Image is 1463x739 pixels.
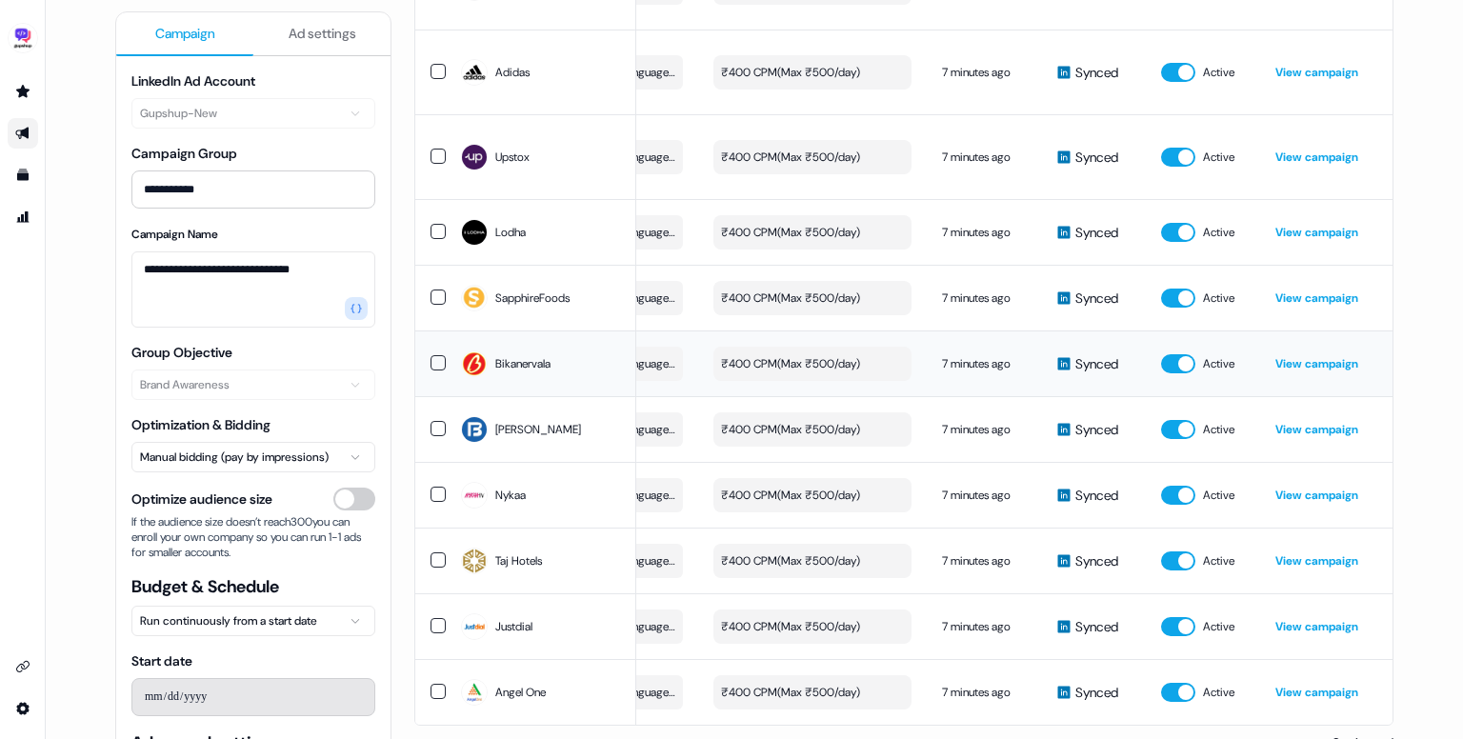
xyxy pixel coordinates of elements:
button: ₹400 CPM(Max ₹500/day) [713,215,912,250]
td: 7 minutes ago [927,199,1041,265]
a: Go to templates [8,160,38,190]
button: ₹400 CPM(Max ₹500/day) [713,675,912,709]
span: Synced [1075,486,1118,505]
span: Nykaa [495,486,526,505]
span: Active [1203,617,1234,636]
div: ₹400 CPM ( Max ₹500/day ) [721,223,860,242]
label: Start date [131,652,192,669]
span: Bikanervala [495,354,551,373]
td: 7 minutes ago [927,593,1041,659]
button: ₹400 CPM(Max ₹500/day) [713,609,912,644]
span: Justdial [495,617,532,636]
button: ₹400 CPM(Max ₹500/day) [713,544,912,578]
a: Go to integrations [8,651,38,682]
button: ₹400 CPM(Max ₹500/day) [713,281,912,315]
a: View campaign [1275,225,1358,240]
span: Angel One [495,683,546,702]
span: Taj Hotels [495,551,542,570]
button: ₹400 CPM(Max ₹500/day) [713,412,912,447]
span: Synced [1075,420,1118,439]
span: Lodha [495,223,526,242]
span: Campaign [155,24,215,43]
label: LinkedIn Ad Account [131,72,255,90]
label: Campaign Group [131,145,237,162]
td: 7 minutes ago [927,659,1041,725]
span: Synced [1075,289,1118,308]
div: ₹400 CPM ( Max ₹500/day ) [721,289,860,308]
a: View campaign [1275,553,1358,569]
span: Budget & Schedule [131,575,375,598]
a: View campaign [1275,150,1358,165]
label: Optimization & Bidding [131,416,271,433]
a: Go to outbound experience [8,118,38,149]
span: Active [1203,551,1234,570]
span: SapphireFoods [495,289,570,308]
span: Active [1203,289,1234,308]
span: Active [1203,354,1234,373]
td: 7 minutes ago [927,30,1041,114]
td: 7 minutes ago [927,330,1041,396]
span: Synced [1075,683,1118,702]
label: Group Objective [131,344,232,361]
a: View campaign [1275,65,1358,80]
div: ₹400 CPM ( Max ₹500/day ) [721,63,860,82]
div: ₹400 CPM ( Max ₹500/day ) [721,486,860,505]
span: Active [1203,148,1234,167]
div: ₹400 CPM ( Max ₹500/day ) [721,617,860,636]
div: ₹400 CPM ( Max ₹500/day ) [721,354,860,373]
span: Active [1203,63,1234,82]
td: 7 minutes ago [927,396,1041,462]
button: ₹400 CPM(Max ₹500/day) [713,347,912,381]
a: View campaign [1275,619,1358,634]
div: ₹400 CPM ( Max ₹500/day ) [721,683,860,702]
span: Active [1203,420,1234,439]
span: Ad settings [289,24,356,43]
button: ₹400 CPM(Max ₹500/day) [713,478,912,512]
a: Go to attribution [8,202,38,232]
a: Go to prospects [8,76,38,107]
span: Synced [1075,617,1118,636]
span: Synced [1075,551,1118,570]
span: Upstox [495,148,530,167]
span: Active [1203,683,1234,702]
td: 7 minutes ago [927,528,1041,593]
span: Active [1203,486,1234,505]
a: View campaign [1275,422,1358,437]
span: Synced [1075,223,1118,242]
span: Synced [1075,148,1118,167]
a: View campaign [1275,488,1358,503]
label: Campaign Name [131,227,218,242]
button: Optimize audience size [333,488,375,510]
span: Synced [1075,63,1118,82]
button: ₹400 CPM(Max ₹500/day) [713,140,912,174]
a: View campaign [1275,356,1358,371]
a: View campaign [1275,685,1358,700]
div: ₹400 CPM ( Max ₹500/day ) [721,551,860,570]
td: 7 minutes ago [927,462,1041,528]
div: ₹400 CPM ( Max ₹500/day ) [721,148,860,167]
td: 7 minutes ago [927,114,1041,199]
span: Adidas [495,63,530,82]
span: [PERSON_NAME] [495,420,581,439]
span: Synced [1075,354,1118,373]
span: Optimize audience size [131,489,272,509]
span: Active [1203,223,1234,242]
a: View campaign [1275,290,1358,306]
button: ₹400 CPM(Max ₹500/day) [713,55,912,90]
a: Go to integrations [8,693,38,724]
td: 7 minutes ago [927,265,1041,330]
span: If the audience size doesn’t reach 300 you can enroll your own company so you can run 1-1 ads for... [131,514,375,560]
div: ₹400 CPM ( Max ₹500/day ) [721,420,860,439]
